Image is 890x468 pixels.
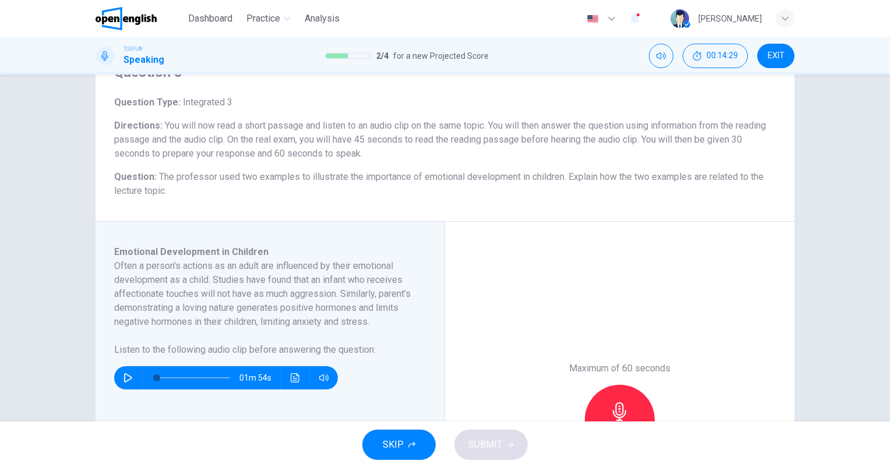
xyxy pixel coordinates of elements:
span: Emotional Development in Children [114,246,269,257]
span: 00:14:29 [707,51,738,61]
span: The professor used two examples to illustrate the importance of emotional development in children... [114,171,764,196]
h6: Question : [114,170,776,198]
img: Profile picture [670,9,689,28]
h1: Speaking [123,53,164,67]
img: en [585,15,600,23]
button: Analysis [300,8,344,29]
button: Record [585,385,655,455]
span: Dashboard [188,12,232,26]
h6: Listen to the following audio clip before answering the question : [114,343,412,357]
h6: Maximum of 60 seconds [569,361,670,375]
h6: Directions : [114,119,776,161]
span: TOEFL® [123,45,142,53]
button: Dashboard [183,8,237,29]
a: OpenEnglish logo [96,7,183,30]
span: Analysis [305,12,340,26]
div: Mute [649,44,673,68]
span: for a new Projected Score [393,49,489,63]
span: You will now read a short passage and listen to an audio clip on the same topic. You will then an... [114,120,766,159]
span: 01m 54s [239,366,281,389]
img: OpenEnglish logo [96,7,157,30]
span: Integrated 3 [181,97,232,108]
button: Click to see the audio transcription [286,366,305,389]
div: [PERSON_NAME] [698,12,762,26]
span: Practice [246,12,280,26]
button: SKIP [362,430,436,460]
h6: Often a person’s actions as an adult are influenced by their emotional development as a child. St... [114,259,412,329]
span: SKIP [383,437,404,453]
span: 2 / 4 [376,49,389,63]
span: EXIT [768,51,785,61]
button: EXIT [757,44,794,68]
button: 00:14:29 [683,44,748,68]
div: Hide [683,44,748,68]
button: Practice [242,8,295,29]
h6: Question Type : [114,95,776,109]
